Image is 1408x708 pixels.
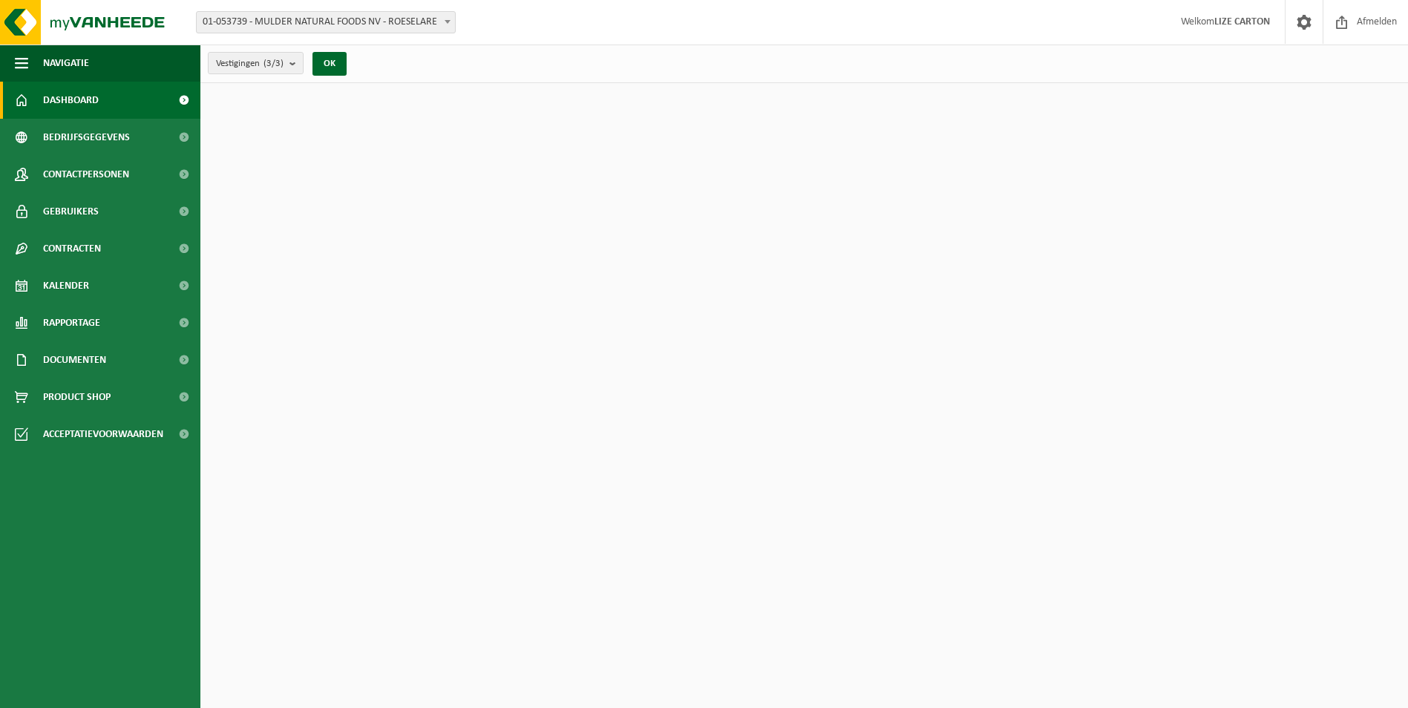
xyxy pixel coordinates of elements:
[43,45,89,82] span: Navigatie
[43,230,101,267] span: Contracten
[43,193,99,230] span: Gebruikers
[43,378,111,416] span: Product Shop
[197,12,455,33] span: 01-053739 - MULDER NATURAL FOODS NV - ROESELARE
[196,11,456,33] span: 01-053739 - MULDER NATURAL FOODS NV - ROESELARE
[312,52,347,76] button: OK
[43,119,130,156] span: Bedrijfsgegevens
[43,82,99,119] span: Dashboard
[43,416,163,453] span: Acceptatievoorwaarden
[216,53,284,75] span: Vestigingen
[208,52,304,74] button: Vestigingen(3/3)
[1214,16,1270,27] strong: LIZE CARTON
[43,267,89,304] span: Kalender
[263,59,284,68] count: (3/3)
[43,341,106,378] span: Documenten
[43,304,100,341] span: Rapportage
[43,156,129,193] span: Contactpersonen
